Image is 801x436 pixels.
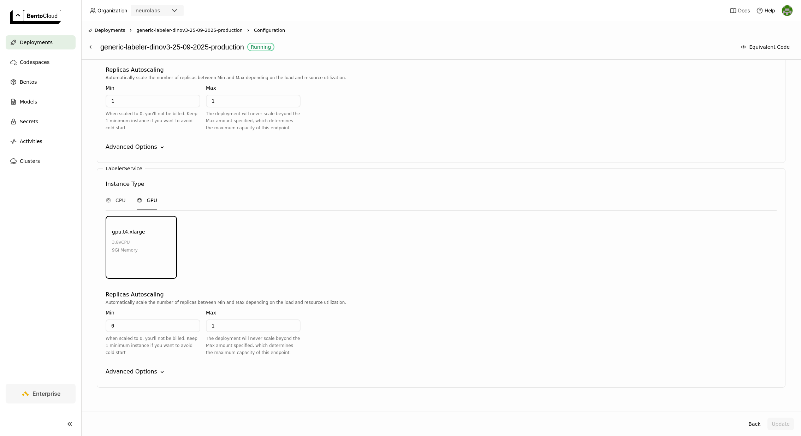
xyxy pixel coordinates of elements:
[20,78,37,86] span: Bentos
[756,7,775,14] div: Help
[112,228,145,236] div: gpu.t4.xlarge
[106,290,164,299] div: Replicas Autoscaling
[6,95,76,109] a: Models
[88,27,125,34] div: Deployments
[782,5,793,16] img: Toby Thomas
[88,27,794,34] nav: Breadcrumbs navigation
[106,143,157,151] div: Advanced Options
[6,384,76,403] a: Enterprise
[106,367,157,376] div: Advanced Options
[136,27,243,34] span: generic-labeler-dinov3-25-09-2025-production
[6,75,76,89] a: Bentos
[765,7,775,14] span: Help
[251,44,271,50] div: Running
[106,84,114,92] div: Min
[136,7,160,14] div: neurolabs
[100,40,733,54] div: generic-labeler-dinov3-25-09-2025-production
[20,157,40,165] span: Clusters
[115,197,125,204] span: CPU
[206,309,216,317] div: Max
[738,7,750,14] span: Docs
[6,35,76,49] a: Deployments
[106,166,142,171] label: LabelerService
[106,216,177,278] div: gpu.t4.xlarge3.8vCPU9Gi Memory
[744,418,765,430] button: Back
[730,7,750,14] a: Docs
[20,117,38,126] span: Secrets
[767,418,794,430] button: Update
[206,335,301,356] div: The deployment will never scale beyond the Max amount specified, which determines the maximum cap...
[10,10,61,24] img: logo
[106,110,200,131] div: When scaled to 0, you'll not be billed. Keep 1 minimum instance if you want to avoid cold start
[206,84,216,92] div: Max
[245,28,251,33] svg: Right
[106,66,164,74] div: Replicas Autoscaling
[6,55,76,69] a: Codespaces
[736,41,794,53] button: Equivalent Code
[20,137,42,146] span: Activities
[106,335,200,356] div: When scaled to 0, you'll not be billed. Keep 1 minimum instance if you want to avoid cold start
[95,27,125,34] span: Deployments
[254,27,285,34] span: Configuration
[147,197,157,204] span: GPU
[106,367,777,376] div: Advanced Options
[106,299,777,306] div: Automatically scale the number of replicas between Min and Max depending on the load and resource...
[6,134,76,148] a: Activities
[20,98,37,106] span: Models
[6,154,76,168] a: Clusters
[106,74,777,81] div: Automatically scale the number of replicas between Min and Max depending on the load and resource...
[112,246,138,254] div: 9Gi Memory
[97,7,127,14] span: Organization
[20,58,49,66] span: Codespaces
[159,369,166,376] svg: Down
[112,238,138,246] div: 3.8 vCPU
[106,143,777,151] div: Advanced Options
[32,390,60,397] span: Enterprise
[128,28,133,33] svg: Right
[206,110,301,131] div: The deployment will never scale beyond the Max amount specified, which determines the maximum cap...
[106,309,114,317] div: Min
[20,38,53,47] span: Deployments
[159,144,166,151] svg: Down
[6,114,76,129] a: Secrets
[106,180,144,188] div: Instance Type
